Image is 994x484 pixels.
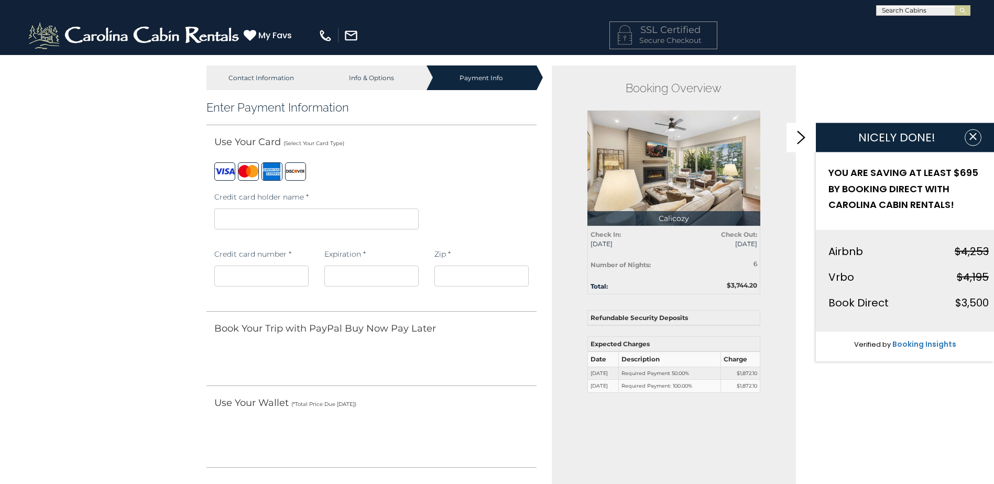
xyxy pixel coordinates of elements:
[828,165,989,213] h2: YOU ARE SAVING AT LEAST $695 BY BOOKING DIRECT WITH CAROLINA CABIN RENTALS!
[258,29,292,42] span: My Favs
[214,249,291,259] label: Credit card number *
[434,249,451,259] label: Zip *
[828,295,889,310] span: Book Direct
[587,380,618,393] td: [DATE]
[324,249,366,259] label: Expiration *
[344,28,358,43] img: mail-regular-white.png
[587,211,760,226] p: Calicozy
[828,268,854,285] div: Vrbo
[591,282,608,290] strong: Total:
[955,244,989,258] strike: $4,253
[591,261,651,269] strong: Number of Nights:
[720,351,760,367] th: Charge
[591,230,621,238] strong: Check In:
[618,367,720,380] td: Required Payment 50.00%
[587,351,618,367] th: Date
[296,417,374,446] iframe: PayPal-venmo
[214,417,293,446] iframe: PayPal-paypal
[828,131,965,144] h1: NICELY DONE!
[721,230,757,238] strong: Check Out:
[214,344,293,372] iframe: PayPal-paylater
[618,35,709,46] p: Secure Checkout
[955,293,989,311] div: $3,500
[720,367,760,380] td: $1,872.10
[712,259,757,268] div: 6
[26,20,244,51] img: White-1-2.png
[206,101,537,114] h3: Enter Payment Information
[291,401,356,408] small: (*Total Price Due [DATE])
[828,242,863,260] div: Airbnb
[587,311,760,326] th: Refundable Security Deposits
[587,337,760,352] th: Expected Charges
[892,338,956,349] a: Booking Insights
[214,397,289,409] span: Use Your Wallet
[214,136,281,148] span: Use Your Card
[854,339,891,349] span: Verified by
[587,81,760,95] h2: Booking Overview
[214,192,309,202] label: Credit card holder name *
[720,380,760,393] td: $1,872.10
[587,111,760,226] img: 1724857473_thumbnail.jpeg
[618,351,720,367] th: Description
[957,269,989,284] strike: $4,195
[214,323,436,334] span: Book Your Trip with PayPal Buy Now Pay Later
[244,29,294,42] a: My Favs
[618,25,709,36] h4: SSL Certified
[283,140,344,147] small: (Select Your Card Type)
[587,367,618,380] td: [DATE]
[618,25,632,45] img: LOCKICON1.png
[318,28,333,43] img: phone-regular-white.png
[591,239,666,248] span: [DATE]
[682,239,757,248] span: [DATE]
[674,281,765,290] div: $3,744.20
[618,380,720,393] td: Required Payment: 100.00%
